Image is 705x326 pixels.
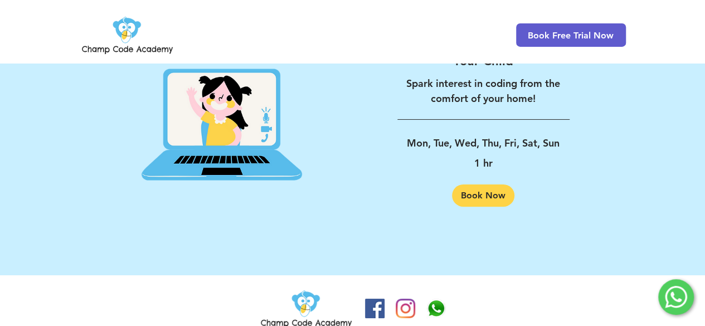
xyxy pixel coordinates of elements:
[528,30,614,41] span: Book Free Trial Now
[397,133,570,153] p: Mon, Tue, Wed, Thu, Fri, Sat, Sun
[516,23,626,47] a: Book Free Trial Now
[397,153,570,173] p: 1 hr
[80,13,175,57] img: Champ Code Academy Logo PNG.png
[397,76,570,106] p: Spark interest in coding from the comfort of your home!
[365,299,385,318] img: Facebook
[452,184,514,207] a: Book Now
[461,191,505,200] span: Book Now
[365,299,446,318] ul: Social Bar
[426,299,446,318] img: Champ Code Academy WhatsApp
[396,299,415,318] img: Instagram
